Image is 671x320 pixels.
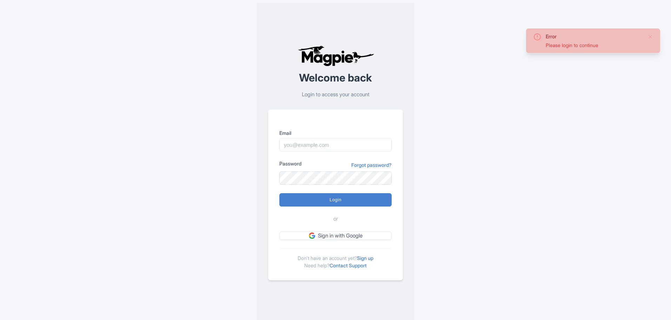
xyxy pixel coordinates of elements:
[351,161,392,169] a: Forgot password?
[279,138,392,151] input: you@example.com
[279,193,392,207] input: Login
[296,45,375,66] img: logo-ab69f6fb50320c5b225c76a69d11143b.png
[309,233,315,239] img: google.svg
[546,41,642,49] div: Please login to continue
[546,33,642,40] div: Error
[279,248,392,269] div: Don't have an account yet? Need help?
[268,91,403,99] p: Login to access your account
[279,129,392,137] label: Email
[279,231,392,240] a: Sign in with Google
[279,160,301,167] label: Password
[333,215,338,223] span: or
[647,33,653,41] button: Close
[357,255,373,261] a: Sign up
[330,262,367,268] a: Contact Support
[268,72,403,84] h2: Welcome back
